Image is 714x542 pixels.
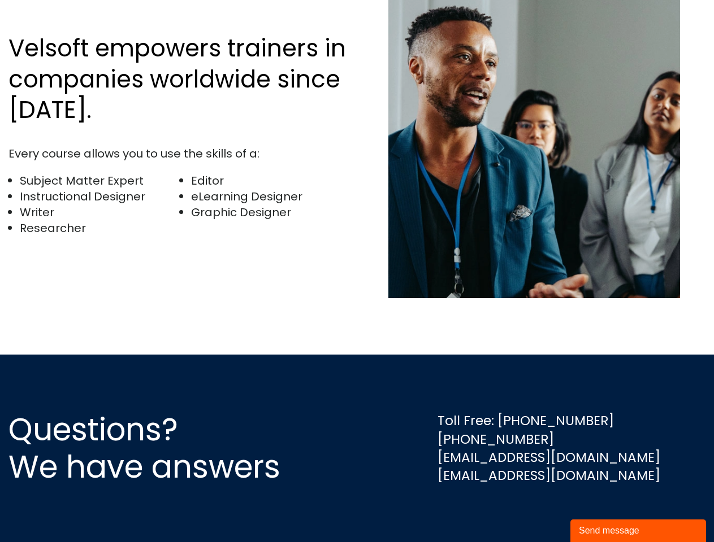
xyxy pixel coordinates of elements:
[191,189,351,204] li: eLearning Designer
[8,33,352,126] h2: Velsoft empowers trainers in companies worldwide since [DATE].
[191,204,351,220] li: Graphic Designer
[8,146,352,161] div: Every course allows you to use the skills of a:
[191,173,351,189] li: Editor
[20,204,180,220] li: Writer
[8,411,321,486] h2: Questions? We have answers
[20,189,180,204] li: Instructional Designer
[20,220,180,236] li: Researcher
[20,173,180,189] li: Subject Matter Expert
[570,517,708,542] iframe: chat widget
[438,412,660,484] div: Toll Free: [PHONE_NUMBER] [PHONE_NUMBER] [EMAIL_ADDRESS][DOMAIN_NAME] [EMAIL_ADDRESS][DOMAIN_NAME]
